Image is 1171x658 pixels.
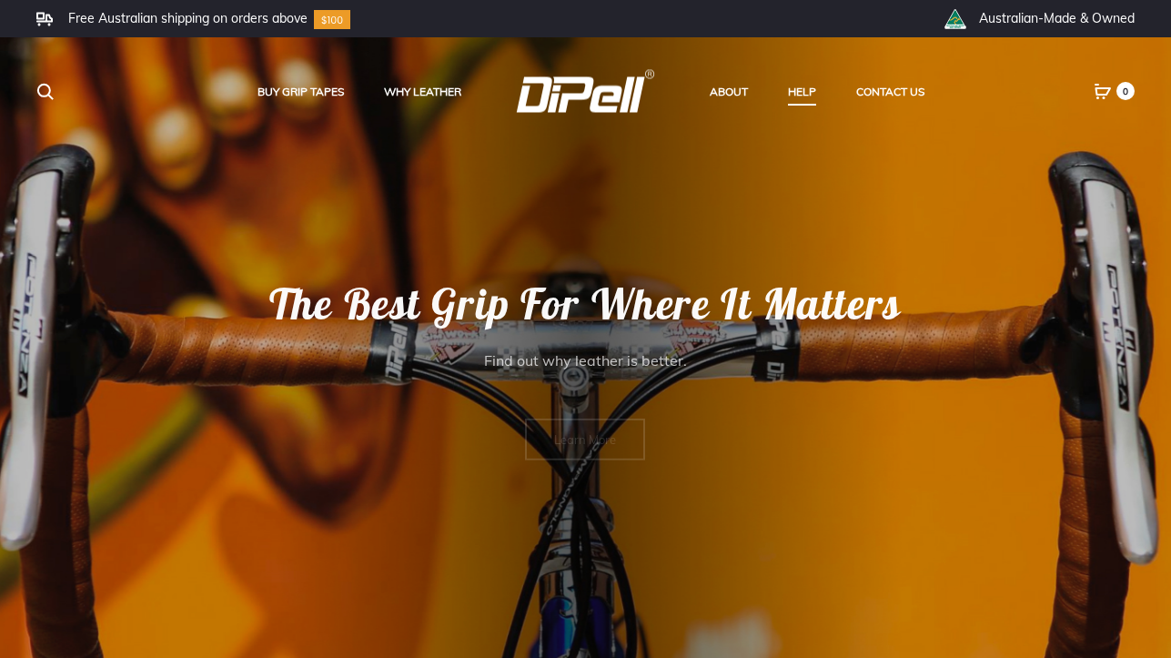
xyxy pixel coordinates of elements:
a: Why Leather [384,80,461,104]
a: Buy Grip Tapes [257,80,344,104]
a: Contact Us [856,80,924,104]
li: Australian-Made & Owned [979,10,1135,26]
a: Help [788,80,816,104]
img: Group-10.svg [314,10,350,29]
img: Frame.svg [36,12,53,26]
a: About [710,80,748,104]
a: Learn More [525,419,645,461]
rs-layer: The Best Grip For Where It Matters [142,277,1028,330]
rs-layer: Find out why leather is better. [142,345,1028,376]
li: Free Australian shipping on orders above [68,10,308,26]
a: 0 [1094,83,1112,99]
img: th_right_icon2.png [944,9,966,29]
span: 0 [1116,82,1135,100]
img: DiPell [516,69,655,112]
